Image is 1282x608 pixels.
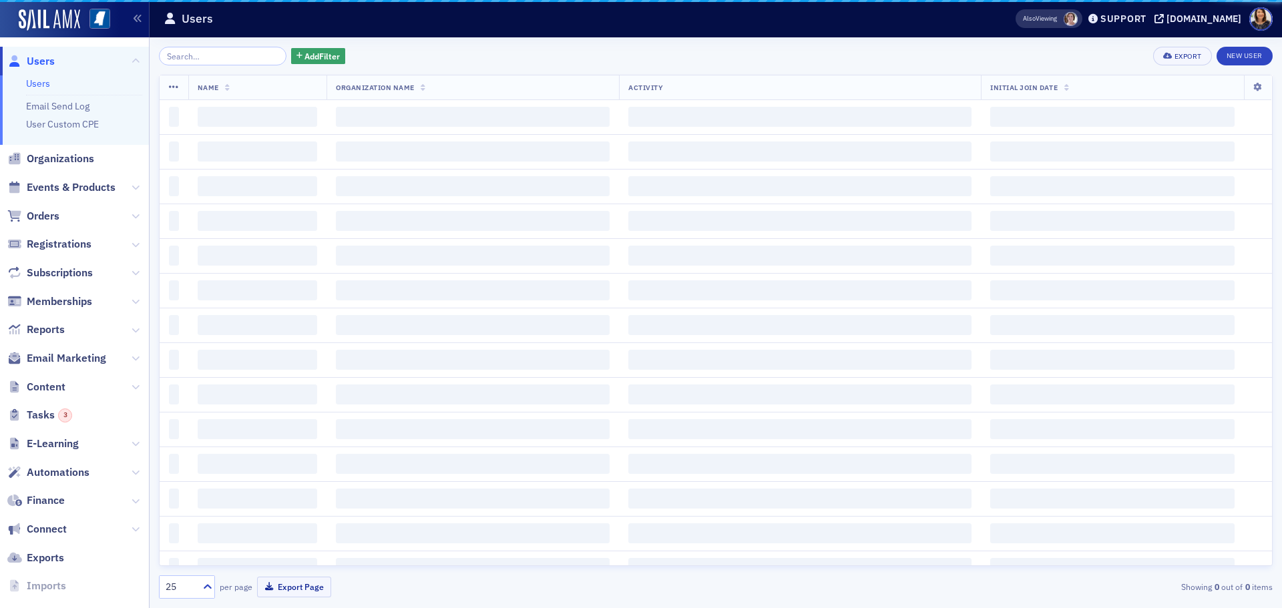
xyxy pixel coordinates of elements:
span: ‌ [336,454,610,474]
span: Lydia Carlisle [1064,12,1078,26]
a: Imports [7,579,66,593]
a: E-Learning [7,436,79,451]
span: Name [198,83,219,92]
span: ‌ [198,350,317,370]
span: ‌ [628,523,972,543]
a: View Homepage [80,9,110,31]
div: Showing out of items [911,581,1273,593]
span: ‌ [990,489,1235,509]
span: Reports [27,322,65,337]
span: E-Learning [27,436,79,451]
span: Finance [27,493,65,508]
span: ‌ [198,141,317,162]
div: 25 [166,580,195,594]
span: ‌ [198,176,317,196]
span: ‌ [198,454,317,474]
img: SailAMX [19,9,80,31]
span: ‌ [628,350,972,370]
span: ‌ [990,141,1235,162]
span: ‌ [169,280,179,300]
a: Users [26,77,50,89]
span: ‌ [169,246,179,266]
span: ‌ [628,176,972,196]
button: [DOMAIN_NAME] [1154,14,1246,23]
span: Email Marketing [27,351,106,366]
a: Tasks3 [7,408,72,422]
span: Registrations [27,237,91,252]
span: ‌ [990,350,1235,370]
span: ‌ [169,315,179,335]
a: Email Send Log [26,100,89,112]
span: Initial Join Date [990,83,1058,92]
span: ‌ [169,384,179,404]
span: ‌ [169,454,179,474]
span: ‌ [169,107,179,127]
span: Tasks [27,408,72,422]
a: Users [7,54,55,69]
a: Orders [7,209,59,224]
span: ‌ [198,246,317,266]
span: ‌ [169,523,179,543]
span: ‌ [628,107,972,127]
span: Imports [27,579,66,593]
span: ‌ [990,419,1235,439]
span: ‌ [336,315,610,335]
span: Activity [628,83,663,92]
span: ‌ [628,419,972,439]
span: ‌ [336,350,610,370]
span: ‌ [336,558,610,578]
span: ‌ [628,246,972,266]
div: Also [1023,14,1036,23]
span: ‌ [169,211,179,231]
span: ‌ [198,489,317,509]
span: ‌ [198,523,317,543]
a: Organizations [7,151,94,166]
span: Connect [27,522,67,537]
a: Email Marketing [7,351,106,366]
span: ‌ [628,454,972,474]
span: ‌ [628,280,972,300]
h1: Users [182,11,213,27]
span: Viewing [1023,14,1057,23]
div: 3 [58,408,72,422]
span: ‌ [336,523,610,543]
span: ‌ [336,489,610,509]
span: ‌ [990,523,1235,543]
span: ‌ [990,211,1235,231]
span: Subscriptions [27,266,93,280]
span: ‌ [336,141,610,162]
span: ‌ [198,558,317,578]
span: ‌ [198,107,317,127]
strong: 0 [1243,581,1252,593]
span: ‌ [336,384,610,404]
span: ‌ [990,384,1235,404]
span: ‌ [990,454,1235,474]
button: AddFilter [291,48,346,65]
span: ‌ [169,558,179,578]
span: ‌ [336,246,610,266]
a: Connect [7,522,67,537]
span: ‌ [990,176,1235,196]
span: Exports [27,551,64,565]
div: Export [1174,53,1202,60]
span: Add Filter [304,50,340,62]
a: New User [1217,47,1273,65]
span: Organization Name [336,83,415,92]
span: ‌ [628,384,972,404]
span: Events & Products [27,180,116,195]
input: Search… [159,47,286,65]
span: ‌ [198,315,317,335]
span: ‌ [990,246,1235,266]
span: ‌ [169,419,179,439]
div: Support [1100,13,1146,25]
a: Content [7,380,65,394]
span: Memberships [27,294,92,309]
span: Content [27,380,65,394]
span: ‌ [628,141,972,162]
div: [DOMAIN_NAME] [1166,13,1241,25]
span: ‌ [169,176,179,196]
a: Finance [7,493,65,508]
button: Export Page [257,577,331,597]
span: ‌ [628,211,972,231]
